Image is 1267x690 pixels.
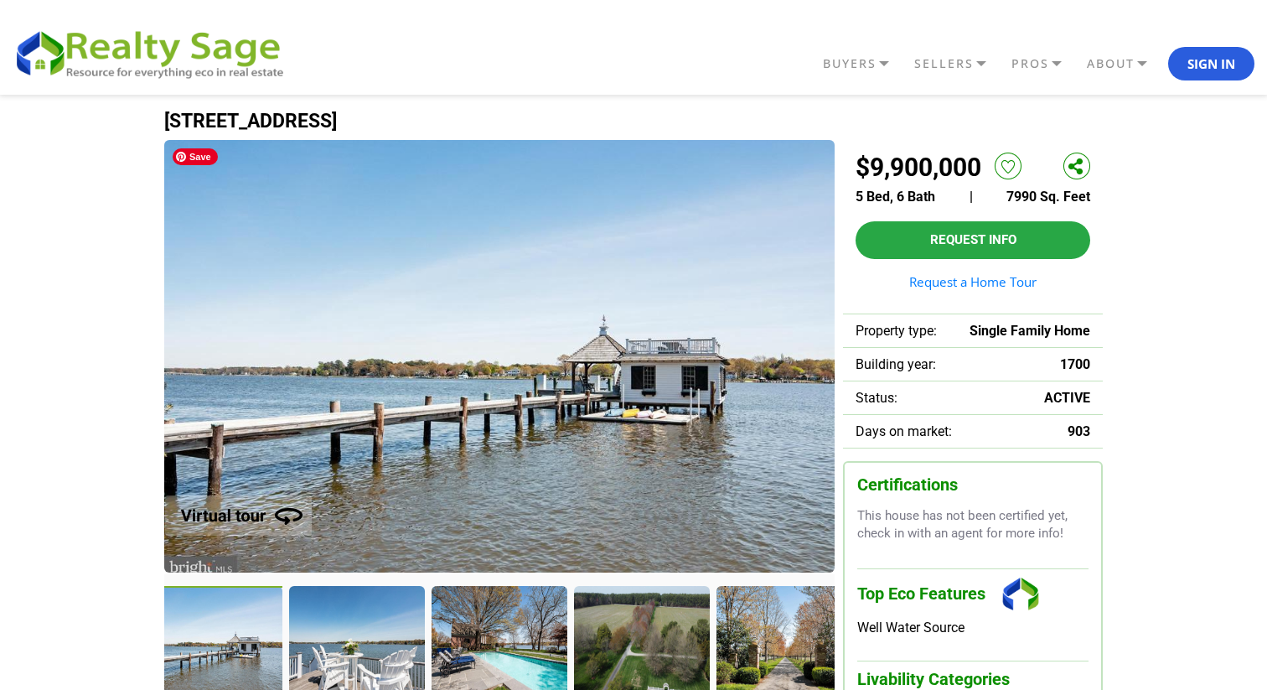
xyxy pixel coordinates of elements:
[910,49,1007,78] a: SELLERS
[1083,49,1168,78] a: ABOUT
[857,507,1089,543] p: This house has not been certified yet, check in with an agent for more info!
[1168,47,1254,80] button: Sign In
[1068,423,1090,439] span: 903
[856,189,935,205] span: 5 Bed, 6 Bath
[856,221,1090,259] button: Request Info
[856,153,981,182] h2: $9,900,000
[1060,356,1090,372] span: 1700
[856,423,952,439] span: Days on market:
[857,620,1089,636] div: Well Water Source
[1006,189,1090,205] span: 7990 Sq. Feet
[856,356,936,372] span: Building year:
[173,148,218,165] span: Save
[856,276,1090,288] a: Request a Home Tour
[1007,49,1083,78] a: PROS
[857,475,1089,495] h3: Certifications
[856,390,897,406] span: Status:
[819,49,910,78] a: BUYERS
[970,189,973,205] span: |
[1044,390,1090,406] span: ACTIVE
[857,568,1089,620] h3: Top Eco Features
[970,323,1090,339] span: Single Family Home
[164,111,1103,132] h1: [STREET_ADDRESS]
[856,323,937,339] span: Property type:
[13,25,297,80] img: REALTY SAGE
[857,661,1089,689] h3: Livability Categories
